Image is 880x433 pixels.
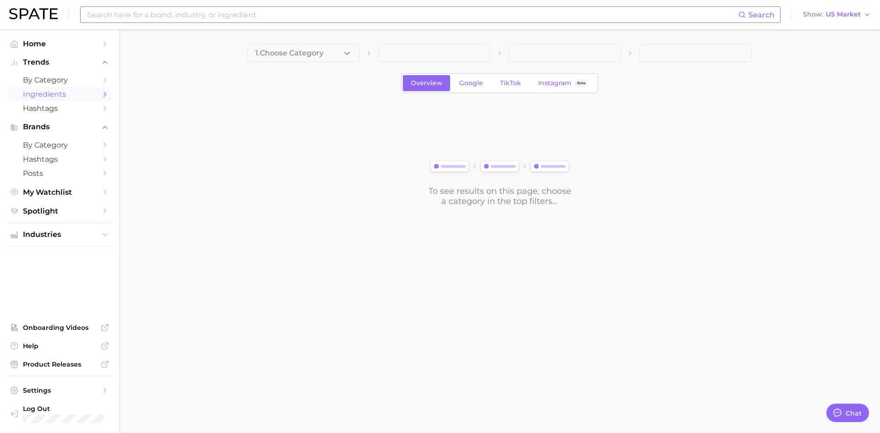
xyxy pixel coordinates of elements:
[7,138,112,152] a: by Category
[23,58,96,66] span: Trends
[23,188,96,197] span: My Watchlist
[7,357,112,371] a: Product Releases
[23,141,96,149] span: by Category
[7,87,112,101] a: Ingredients
[428,159,572,175] img: svg%3e
[7,73,112,87] a: by Category
[7,37,112,51] a: Home
[7,185,112,199] a: My Watchlist
[23,104,96,113] span: Hashtags
[7,321,112,334] a: Onboarding Videos
[411,79,442,87] span: Overview
[86,7,738,22] input: Search here for a brand, industry, or ingredient
[538,79,572,87] span: Instagram
[428,186,572,206] div: To see results on this page, choose a category in the top filters...
[7,166,112,181] a: Posts
[23,39,96,48] span: Home
[23,323,96,332] span: Onboarding Videos
[23,90,96,99] span: Ingredients
[7,55,112,69] button: Trends
[9,8,58,19] img: SPATE
[492,75,529,91] a: TikTok
[23,405,115,413] span: Log Out
[459,79,483,87] span: Google
[7,204,112,218] a: Spotlight
[23,342,96,350] span: Help
[7,120,112,134] button: Brands
[577,79,586,87] span: Beta
[23,207,96,215] span: Spotlight
[403,75,450,91] a: Overview
[23,155,96,164] span: Hashtags
[7,228,112,241] button: Industries
[451,75,491,91] a: Google
[23,230,96,239] span: Industries
[255,49,324,57] span: 1. Choose Category
[23,76,96,84] span: by Category
[23,169,96,178] span: Posts
[748,11,775,19] span: Search
[801,9,873,21] button: ShowUS Market
[7,339,112,353] a: Help
[23,360,96,368] span: Product Releases
[500,79,521,87] span: TikTok
[23,386,96,395] span: Settings
[7,152,112,166] a: Hashtags
[826,12,861,17] span: US Market
[7,402,112,426] a: Log out. Currently logged in with e-mail jchen@interparfumsinc.com.
[247,44,360,62] button: 1.Choose Category
[803,12,823,17] span: Show
[23,123,96,131] span: Brands
[530,75,596,91] a: InstagramBeta
[7,101,112,115] a: Hashtags
[7,384,112,397] a: Settings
